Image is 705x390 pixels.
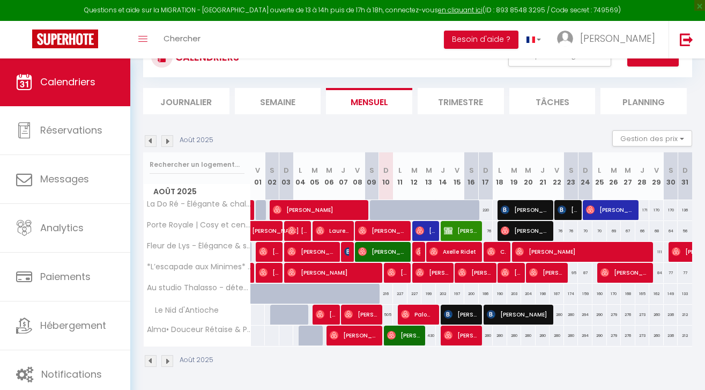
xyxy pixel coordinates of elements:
span: *L’escapade aux Minimes* - confort et urbain [145,263,253,271]
span: [PERSON_NAME] [558,200,577,220]
span: [PERSON_NAME] [358,220,406,241]
div: 66 [635,221,650,241]
abbr: J [640,165,644,175]
div: 294 [578,326,592,345]
span: [PERSON_NAME] [287,262,379,283]
span: Au studio Thalasso - détente & évasion [145,284,253,292]
span: [PERSON_NAME] [501,262,520,283]
span: Hébergement [40,319,106,332]
span: Axelle Ridet [429,241,478,262]
a: en cliquant ici [438,5,483,14]
div: 133 [678,284,692,304]
div: 280 [493,326,507,345]
div: 160 [592,284,607,304]
div: 87 [578,263,592,283]
span: Analytics [40,221,84,234]
div: 227 [393,284,407,304]
abbr: V [455,165,459,175]
div: 279 [607,305,621,325]
th: 31 [678,152,692,200]
abbr: L [299,165,302,175]
a: ... [PERSON_NAME] [549,21,669,58]
th: 30 [664,152,678,200]
abbr: D [284,165,289,175]
abbr: D [383,165,389,175]
p: Août 2025 [180,135,213,145]
abbr: M [426,165,432,175]
span: [PERSON_NAME] [259,262,278,283]
div: 77 [664,263,678,283]
abbr: S [469,165,474,175]
th: 03 [279,152,294,200]
div: 505 [379,305,394,325]
th: 21 [536,152,550,200]
button: Besoin d'aide ? [444,31,518,49]
div: 227 [407,284,422,304]
th: 25 [592,152,607,200]
abbr: J [540,165,545,175]
th: 02 [265,152,279,200]
div: 68 [649,221,664,241]
div: 280 [479,326,493,345]
th: 11 [393,152,407,200]
span: [PERSON_NAME] [252,215,301,236]
div: 95 [564,263,578,283]
button: Gestion des prix [612,130,692,146]
div: 290 [592,305,607,325]
div: 294 [578,305,592,325]
div: 273 [635,305,650,325]
div: 168 [621,284,635,304]
div: 70 [578,221,592,241]
div: 111 [649,242,664,262]
th: 23 [564,152,578,200]
div: 236 [664,326,678,345]
div: 236 [664,305,678,325]
abbr: J [441,165,445,175]
div: 165 [635,284,650,304]
abbr: S [270,165,274,175]
div: 84 [649,263,664,283]
th: 16 [464,152,479,200]
span: [PERSON_NAME] [387,262,406,283]
th: 05 [308,152,322,200]
th: 17 [479,152,493,200]
div: 220 [479,200,493,220]
abbr: V [654,165,659,175]
abbr: M [411,165,418,175]
th: 19 [507,152,522,200]
abbr: D [583,165,588,175]
li: Semaine [235,88,321,114]
th: 13 [421,152,436,200]
span: Août 2025 [144,184,250,200]
span: [PERSON_NAME] [316,304,335,325]
span: [PERSON_NAME] [501,220,549,241]
div: 190 [493,284,507,304]
img: Super Booking [32,30,98,48]
img: ... [557,31,573,47]
div: 197 [450,284,464,304]
span: [PERSON_NAME] [580,32,655,45]
input: Rechercher un logement... [150,155,244,174]
div: 260 [649,305,664,325]
abbr: D [483,165,488,175]
span: [PERSON_NAME] [287,220,307,241]
th: 09 [365,152,379,200]
span: [PERSON_NAME] [344,241,349,262]
div: 290 [592,326,607,345]
div: 159 [578,284,592,304]
div: 186 [479,284,493,304]
th: 15 [450,152,464,200]
th: 28 [635,152,650,200]
div: 170 [649,200,664,220]
abbr: V [355,165,360,175]
span: Clémence Desoeuvre [487,241,506,262]
div: 136 [678,200,692,220]
div: 76 [479,221,493,241]
th: 29 [649,152,664,200]
div: 198 [536,284,550,304]
abbr: M [311,165,318,175]
a: Chercher [155,21,209,58]
th: 06 [322,152,336,200]
abbr: L [498,165,501,175]
abbr: S [669,165,673,175]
